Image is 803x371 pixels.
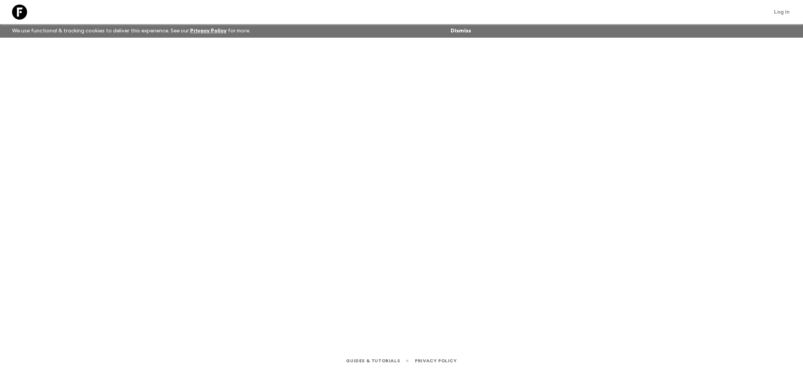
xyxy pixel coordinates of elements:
p: We use functional & tracking cookies to deliver this experience. See our for more. [9,24,253,38]
button: Dismiss [449,26,473,36]
a: Privacy Policy [190,28,227,34]
a: Log in [770,7,794,17]
a: Guides & Tutorials [346,357,400,365]
a: Privacy Policy [415,357,457,365]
